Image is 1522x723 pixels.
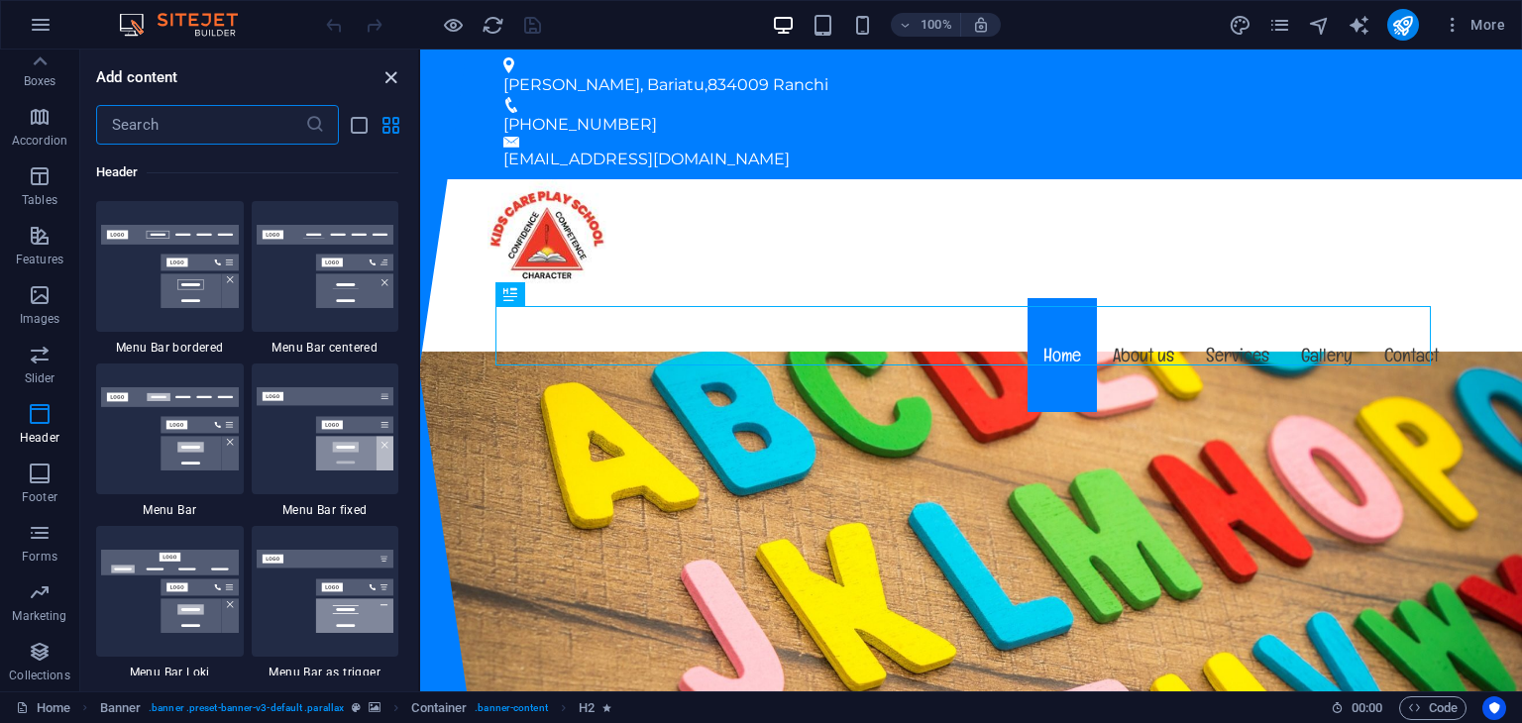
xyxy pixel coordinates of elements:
a: Click to cancel selection. Double-click to open Pages [16,696,70,720]
div: Menu Bar centered [252,201,399,356]
button: grid-view [379,113,402,137]
div: Menu Bar fixed [252,363,399,518]
span: . banner-content [475,696,547,720]
span: Click to select. Double-click to edit [411,696,467,720]
span: Click to select. Double-click to edit [579,696,595,720]
h6: Add content [96,65,178,89]
div: Menu Bar [96,363,244,518]
span: : [1365,700,1368,715]
p: Images [20,311,60,327]
button: reload [481,13,504,37]
p: Tables [22,192,57,208]
span: Menu Bar as trigger [252,665,399,680]
h6: Header [96,160,398,184]
button: pages [1268,13,1292,37]
i: Design (Ctrl+Alt+Y) [1229,14,1251,37]
p: Boxes [24,73,56,89]
i: Reload page [482,14,504,37]
div: Menu Bar as trigger [252,526,399,680]
p: Accordion [12,133,67,149]
i: Publish [1391,14,1414,37]
nav: breadcrumb [100,696,612,720]
button: Usercentrics [1482,696,1506,720]
button: Click here to leave preview mode and continue editing [441,13,465,37]
span: Menu Bar Loki [96,665,244,680]
div: Menu Bar bordered [96,201,244,356]
button: 100% [891,13,961,37]
button: list-view [347,113,371,137]
span: Code [1408,696,1458,720]
button: Code [1399,696,1467,720]
button: close panel [379,65,402,89]
p: Slider [25,370,55,386]
i: AI Writer [1348,14,1370,37]
i: Pages (Ctrl+Alt+S) [1268,14,1291,37]
img: menu-bar-centered.svg [257,225,394,308]
button: publish [1387,9,1419,41]
span: More [1443,15,1505,35]
p: Features [16,252,63,267]
img: menu-bar.svg [101,387,239,470]
p: Collections [9,668,69,683]
p: Forms [22,549,57,565]
span: 00 00 [1352,696,1382,720]
i: This element contains a background [369,702,380,713]
img: menu-bar-as-trigger.svg [257,550,394,633]
h6: Session time [1331,696,1383,720]
span: Menu Bar fixed [252,502,399,518]
button: navigator [1308,13,1332,37]
p: Footer [22,489,57,505]
p: Marketing [12,608,66,624]
i: Navigator [1308,14,1331,37]
i: Element contains an animation [602,702,611,713]
span: Menu Bar centered [252,340,399,356]
button: design [1229,13,1252,37]
img: menu-bar-loki.svg [101,550,239,633]
img: Editor Logo [114,13,263,37]
img: menu-bar-bordered.svg [101,225,239,308]
button: text_generator [1348,13,1371,37]
img: menu-bar-fixed.svg [257,387,394,470]
i: This element is a customizable preset [352,702,361,713]
span: Click to select. Double-click to edit [100,696,142,720]
h6: 100% [921,13,952,37]
p: Header [20,430,59,446]
div: Menu Bar Loki [96,526,244,680]
span: . banner .preset-banner-v3-default .parallax [149,696,344,720]
span: Menu Bar [96,502,244,518]
button: More [1435,9,1513,41]
span: Menu Bar bordered [96,340,244,356]
i: On resize automatically adjust zoom level to fit chosen device. [972,16,990,34]
input: Search [96,105,305,145]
